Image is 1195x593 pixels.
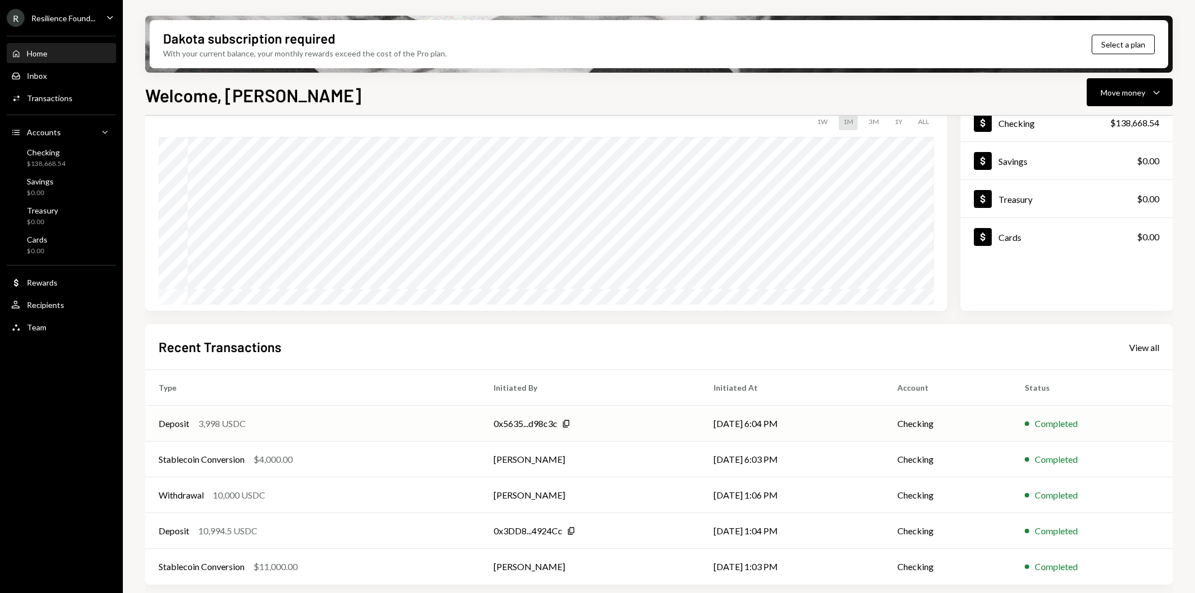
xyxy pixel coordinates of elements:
a: Cards$0.00 [960,218,1173,255]
td: [PERSON_NAME] [480,477,700,513]
a: Checking$138,668.54 [960,104,1173,141]
div: $138,668.54 [27,159,65,169]
button: Move money [1087,78,1173,106]
th: Type [145,370,480,406]
a: Accounts [7,122,116,142]
div: $0.00 [27,188,54,198]
div: 0x3DD8...4924Cc [494,524,562,538]
td: [DATE] 1:04 PM [700,513,884,549]
div: Completed [1035,417,1078,430]
div: $4,000.00 [254,453,293,466]
td: [DATE] 1:03 PM [700,549,884,585]
div: Completed [1035,453,1078,466]
div: Accounts [27,127,61,137]
div: $138,668.54 [1110,116,1159,130]
div: Inbox [27,71,47,80]
td: [DATE] 6:03 PM [700,442,884,477]
a: Savings$0.00 [960,142,1173,179]
div: View all [1129,342,1159,353]
div: Cards [998,232,1021,243]
th: Account [884,370,1011,406]
div: Savings [27,177,54,186]
div: Home [27,49,47,58]
div: $0.00 [1137,230,1159,244]
a: Home [7,43,116,63]
div: Resilience Found... [31,13,95,23]
div: $0.00 [1137,192,1159,206]
a: Cards$0.00 [7,231,116,258]
a: Savings$0.00 [7,173,116,200]
td: Checking [884,549,1011,585]
div: ALL [914,113,934,130]
div: Cards [27,235,47,244]
a: Team [7,317,116,337]
div: Deposit [159,417,189,430]
div: Rewards [27,278,58,287]
a: Inbox [7,65,116,86]
h1: Welcome, [PERSON_NAME] [145,84,361,106]
div: 1W [812,113,832,130]
td: Checking [884,406,1011,442]
a: Rewards [7,272,116,292]
h2: Recent Transactions [159,338,281,356]
a: Treasury$0.00 [960,180,1173,217]
div: $0.00 [27,246,47,256]
div: Stablecoin Conversion [159,453,245,466]
div: Dakota subscription required [163,29,335,48]
div: 0x5635...d98c3c [494,417,557,430]
div: $11,000.00 [254,560,298,573]
div: With your current balance, your monthly rewards exceed the cost of the Pro plan. [163,48,447,59]
div: 3M [864,113,883,130]
button: Select a plan [1092,35,1155,54]
div: Savings [998,156,1027,167]
div: $0.00 [1137,154,1159,168]
td: [PERSON_NAME] [480,442,700,477]
th: Status [1011,370,1173,406]
div: Checking [27,148,65,157]
div: 1M [839,113,858,130]
td: Checking [884,513,1011,549]
td: [DATE] 6:04 PM [700,406,884,442]
div: Deposit [159,524,189,538]
div: Transactions [27,93,73,103]
div: Checking [998,118,1035,129]
a: Recipients [7,295,116,315]
div: $0.00 [27,217,58,227]
div: Completed [1035,524,1078,538]
div: Team [27,322,46,332]
a: View all [1129,341,1159,353]
div: 10,000 USDC [213,488,265,502]
div: Withdrawal [159,488,204,502]
div: 10,994.5 USDC [198,524,257,538]
div: Completed [1035,560,1078,573]
td: [PERSON_NAME] [480,549,700,585]
a: Treasury$0.00 [7,202,116,229]
th: Initiated By [480,370,700,406]
td: Checking [884,477,1011,513]
div: Recipients [27,300,64,310]
th: Initiated At [700,370,884,406]
a: Transactions [7,88,116,108]
div: 3,998 USDC [198,417,246,430]
div: R [7,9,25,27]
div: Move money [1101,87,1145,98]
div: Completed [1035,488,1078,502]
td: Checking [884,442,1011,477]
div: Treasury [27,206,58,215]
div: 1Y [890,113,907,130]
a: Checking$138,668.54 [7,144,116,171]
div: Treasury [998,194,1033,205]
td: [DATE] 1:06 PM [700,477,884,513]
div: Stablecoin Conversion [159,560,245,573]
